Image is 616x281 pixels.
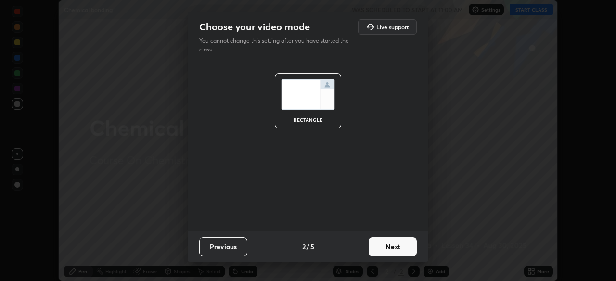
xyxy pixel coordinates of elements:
[289,117,327,122] div: rectangle
[281,79,335,110] img: normalScreenIcon.ae25ed63.svg
[199,237,247,256] button: Previous
[307,242,309,252] h4: /
[310,242,314,252] h4: 5
[369,237,417,256] button: Next
[199,21,310,33] h2: Choose your video mode
[376,24,409,30] h5: Live support
[199,37,355,54] p: You cannot change this setting after you have started the class
[302,242,306,252] h4: 2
